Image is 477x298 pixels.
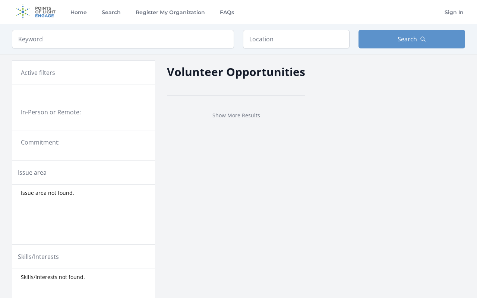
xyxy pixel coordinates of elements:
input: Location [243,30,350,48]
span: Skills/Interests not found. [21,273,85,281]
input: Keyword [12,30,234,48]
h3: Active filters [21,68,55,77]
legend: In-Person or Remote: [21,108,146,117]
span: Issue area not found. [21,189,74,197]
a: Show More Results [212,112,260,119]
span: Search [398,35,417,44]
legend: Commitment: [21,138,146,147]
h2: Volunteer Opportunities [167,63,305,80]
legend: Skills/Interests [18,252,59,261]
button: Search [358,30,465,48]
legend: Issue area [18,168,47,177]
